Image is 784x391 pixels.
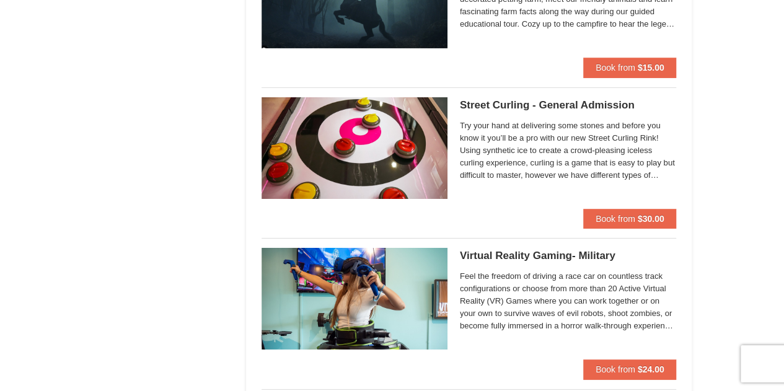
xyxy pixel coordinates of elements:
[583,209,677,229] button: Book from $30.00
[262,248,447,349] img: 6619913-473-21a848be.jpg
[596,63,635,72] span: Book from
[460,250,677,262] h5: Virtual Reality Gaming- Military
[460,270,677,332] span: Feel the freedom of driving a race car on countless track configurations or choose from more than...
[638,63,664,72] strong: $15.00
[460,120,677,182] span: Try your hand at delivering some stones and before you know it you’ll be a pro with our new Stree...
[262,97,447,199] img: 15390471-88-44377514.jpg
[460,99,677,112] h5: Street Curling - General Admission
[596,364,635,374] span: Book from
[638,364,664,374] strong: $24.00
[638,214,664,224] strong: $30.00
[583,58,677,77] button: Book from $15.00
[583,359,677,379] button: Book from $24.00
[596,214,635,224] span: Book from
